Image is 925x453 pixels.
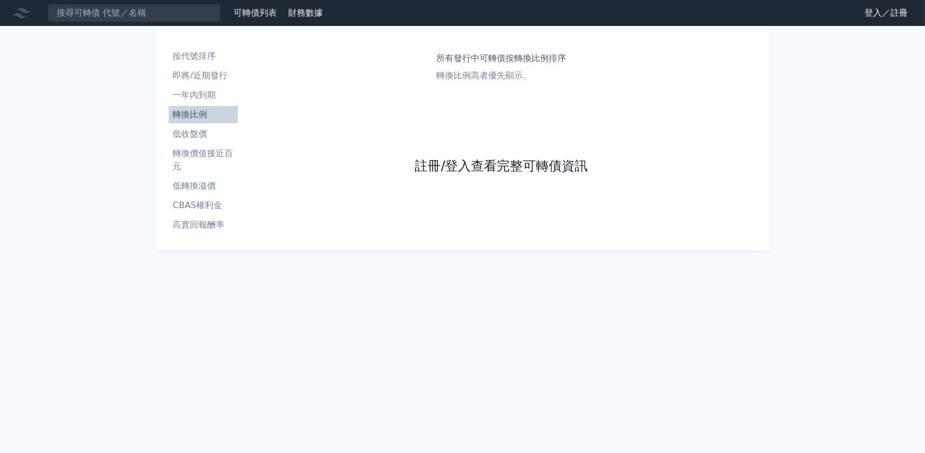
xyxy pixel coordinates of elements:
a: 登入／註冊 [856,4,916,22]
li: 轉換比例 [169,108,238,121]
li: 一年內到期 [169,89,238,102]
a: 註冊/登入查看完整可轉債資訊 [415,158,588,175]
li: 即將/近期發行 [169,69,238,82]
a: 轉換價值接近百元 [169,145,238,175]
a: CBAS權利金 [169,197,238,214]
a: 一年內到期 [169,86,238,104]
li: CBAS權利金 [169,199,238,212]
h1: 所有發行中可轉債按轉換比例排序 [437,52,567,65]
p: 轉換比例高者優先顯示。 [437,69,567,82]
li: 低收盤價 [169,128,238,141]
a: 財務數據 [288,8,323,18]
a: 按代號排序 [169,48,238,65]
a: 低轉換溢價 [169,177,238,195]
a: 即將/近期發行 [169,67,238,84]
li: 低轉換溢價 [169,179,238,192]
a: 低收盤價 [169,125,238,143]
a: 可轉債列表 [234,8,277,18]
a: 高賣回報酬率 [169,216,238,234]
li: 按代號排序 [169,50,238,63]
input: 搜尋可轉債 代號／名稱 [48,4,221,22]
li: 轉換價值接近百元 [169,147,238,173]
a: 轉換比例 [169,106,238,123]
li: 高賣回報酬率 [169,218,238,231]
